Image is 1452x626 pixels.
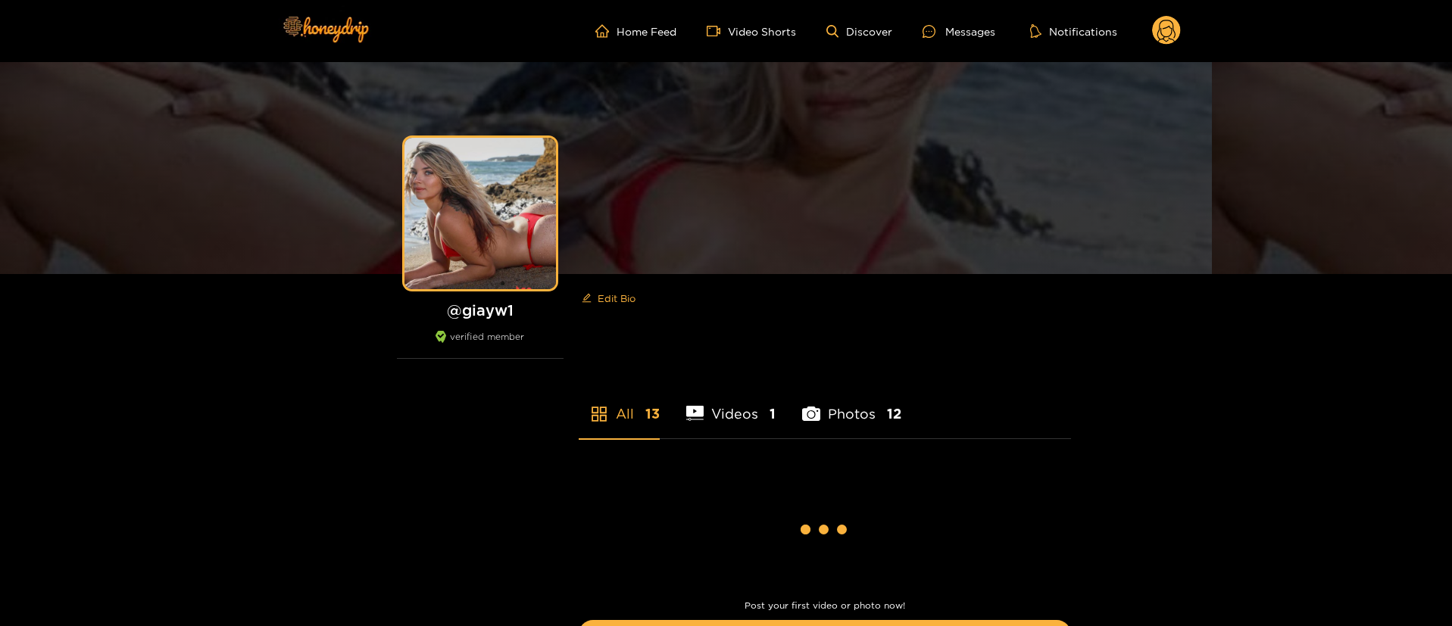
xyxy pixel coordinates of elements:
a: Home Feed [595,24,676,38]
button: Notifications [1026,23,1122,39]
li: Videos [686,370,776,438]
button: editEdit Bio [579,286,639,310]
span: edit [582,293,592,304]
span: appstore [590,405,608,423]
span: Edit Bio [598,291,635,306]
li: Photos [802,370,901,438]
span: home [595,24,617,38]
div: Messages [923,23,995,40]
span: video-camera [707,24,728,38]
h1: @ giayw1 [397,301,564,319]
span: 13 [645,404,660,423]
a: Video Shorts [707,24,796,38]
div: verified member [397,331,564,359]
p: Post your first video or photo now! [579,600,1071,611]
li: All [579,370,660,438]
span: 1 [770,404,776,423]
span: 12 [887,404,901,423]
a: Discover [826,25,892,38]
